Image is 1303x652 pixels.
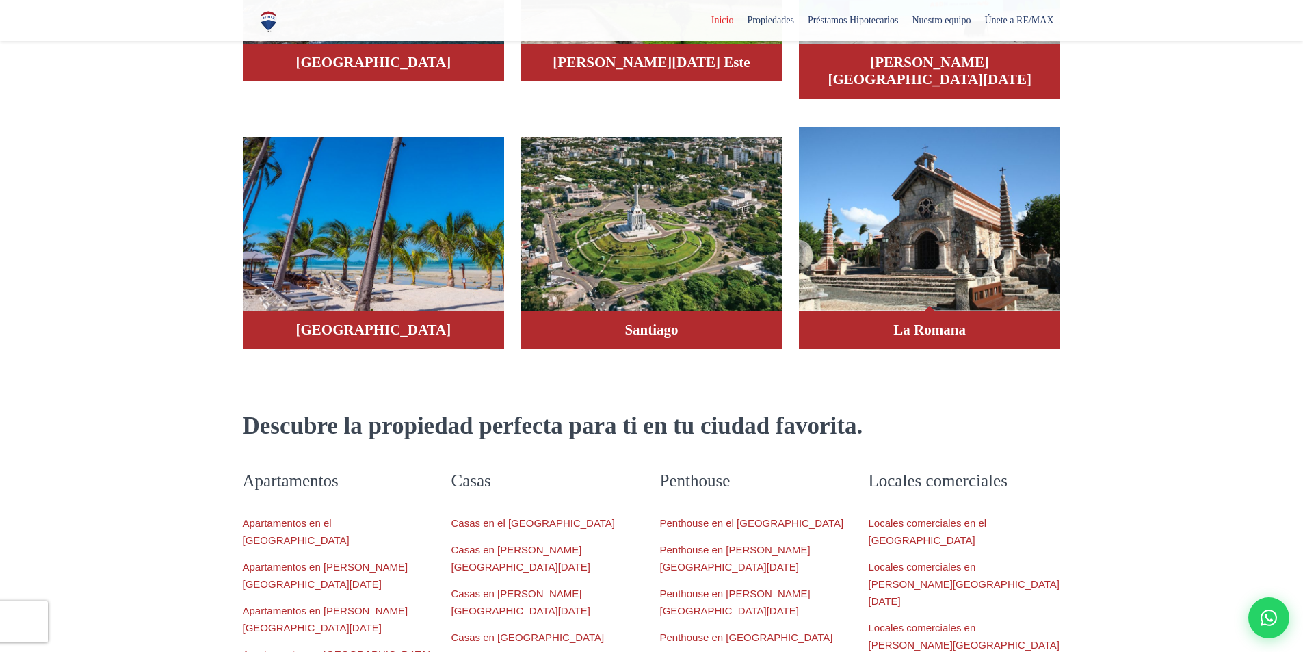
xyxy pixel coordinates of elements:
span: Propiedades [740,10,800,31]
h2: Descubre la propiedad perfecta para ti en tu ciudad favorita. [243,410,1061,441]
a: Penthouse en [PERSON_NAME][GEOGRAPHIC_DATA][DATE] [660,544,811,573]
a: Casas en el [GEOGRAPHIC_DATA] [451,517,616,529]
a: Casas en [PERSON_NAME][GEOGRAPHIC_DATA][DATE] [451,544,590,573]
a: Locales comerciales en [PERSON_NAME][GEOGRAPHIC_DATA][DATE] [869,561,1060,607]
span: Préstamos Hipotecarios [801,10,906,31]
a: SantiagoSantiago [521,127,782,349]
span: Únete a RE/MAX [977,10,1060,31]
a: Casas en [GEOGRAPHIC_DATA] [451,631,605,643]
a: La RomanaLa Romana [799,127,1061,349]
a: Penthouse en el [GEOGRAPHIC_DATA] [660,517,844,529]
h3: Locales comerciales [869,469,1061,493]
span: Nuestro equipo [905,10,977,31]
img: Logo de REMAX [256,10,280,34]
h4: [PERSON_NAME][DATE] Este [534,54,769,71]
h3: Apartamentos [243,469,435,493]
h4: Santiago [534,322,769,339]
img: Punta Cana [243,137,505,322]
h4: [PERSON_NAME][GEOGRAPHIC_DATA][DATE] [813,54,1047,88]
h4: La Romana [813,322,1047,339]
a: Penthouse en [PERSON_NAME][GEOGRAPHIC_DATA][DATE] [660,588,811,616]
a: Punta Cana[GEOGRAPHIC_DATA] [243,127,505,349]
a: Apartamentos en [PERSON_NAME][GEOGRAPHIC_DATA][DATE] [243,561,408,590]
a: Casas en [PERSON_NAME][GEOGRAPHIC_DATA][DATE] [451,588,590,616]
h4: [GEOGRAPHIC_DATA] [256,322,491,339]
h3: Penthouse [660,469,852,493]
a: Locales comerciales en el [GEOGRAPHIC_DATA] [869,517,987,546]
img: Santiago [521,137,782,322]
a: Penthouse en [GEOGRAPHIC_DATA] [660,631,833,643]
span: Inicio [705,10,741,31]
a: Apartamentos en el [GEOGRAPHIC_DATA] [243,517,350,546]
h3: Casas [451,469,644,493]
h4: [GEOGRAPHIC_DATA] [256,54,491,71]
a: Apartamentos en [PERSON_NAME][GEOGRAPHIC_DATA][DATE] [243,605,408,634]
img: La Romana [799,127,1061,312]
